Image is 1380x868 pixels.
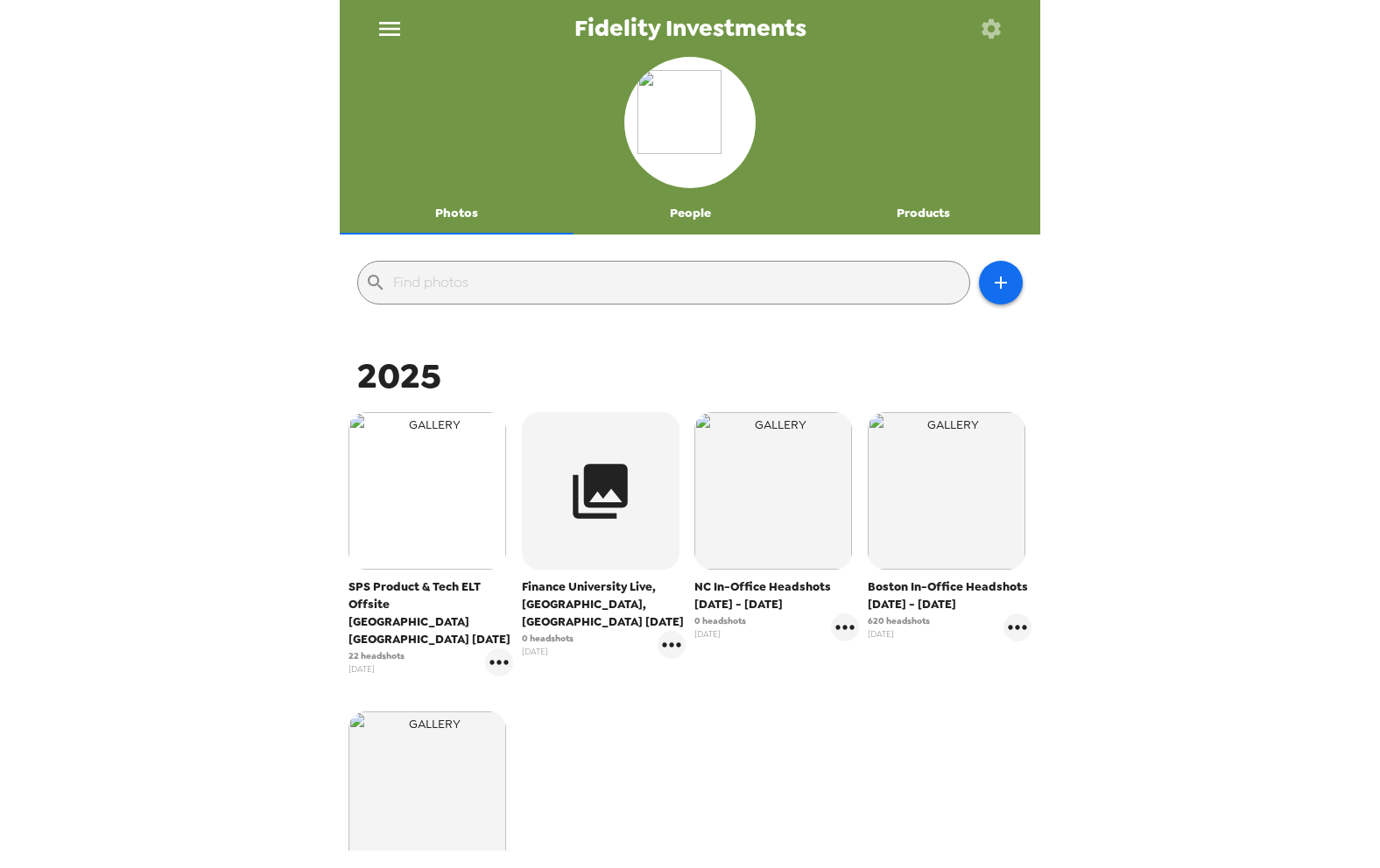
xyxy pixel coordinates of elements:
span: 22 headshots [349,649,405,662]
button: gallery menu [831,613,859,641]
span: Boston In-Office Headshots [DATE] - [DATE] [868,578,1032,613]
span: NC In-Office Headshots [DATE] - [DATE] [694,578,859,613]
span: 620 headshots [868,614,930,627]
img: gallery [349,412,506,570]
img: org logo [637,70,743,175]
span: [DATE] [522,645,574,658]
button: gallery menu [1003,613,1031,641]
span: 2025 [357,353,441,399]
span: [DATE] [694,627,746,640]
button: Photos [340,192,574,234]
img: gallery [694,412,852,570]
button: gallery menu [485,648,513,676]
input: Find photos [393,269,962,297]
button: gallery menu [658,631,686,659]
span: [DATE] [868,627,930,640]
img: gallery [868,412,1025,570]
button: People [574,192,807,234]
span: 0 headshots [694,614,746,627]
span: 0 headshots [522,632,574,645]
span: [DATE] [349,662,405,675]
span: SPS Product & Tech ELT Offsite [GEOGRAPHIC_DATA] [GEOGRAPHIC_DATA] [DATE] [349,578,513,648]
span: Fidelity Investments [574,17,806,40]
button: Products [806,192,1040,234]
span: Finance University Live, [GEOGRAPHIC_DATA], [GEOGRAPHIC_DATA] [DATE] [522,578,686,631]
